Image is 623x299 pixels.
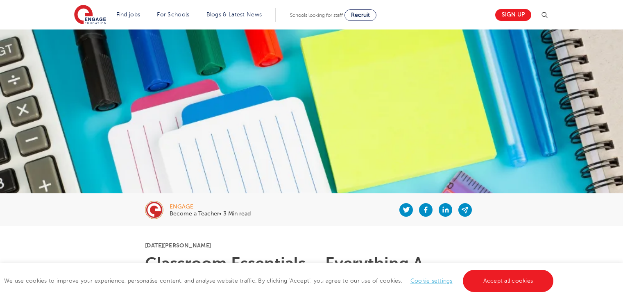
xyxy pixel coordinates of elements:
a: Cookie settings [410,278,453,284]
h1: Classroom Essentials – Everything A Teacher Needs Day To Day [145,256,478,288]
p: Become a Teacher• 3 Min read [170,211,251,217]
a: Sign up [495,9,531,21]
p: [DATE][PERSON_NAME] [145,242,478,248]
span: Schools looking for staff [290,12,343,18]
div: engage [170,204,251,210]
a: Accept all cookies [463,270,554,292]
a: Find jobs [116,11,140,18]
span: We use cookies to improve your experience, personalise content, and analyse website traffic. By c... [4,278,555,284]
a: For Schools [157,11,189,18]
a: Blogs & Latest News [206,11,262,18]
img: Engage Education [74,5,106,25]
a: Recruit [344,9,376,21]
span: Recruit [351,12,370,18]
